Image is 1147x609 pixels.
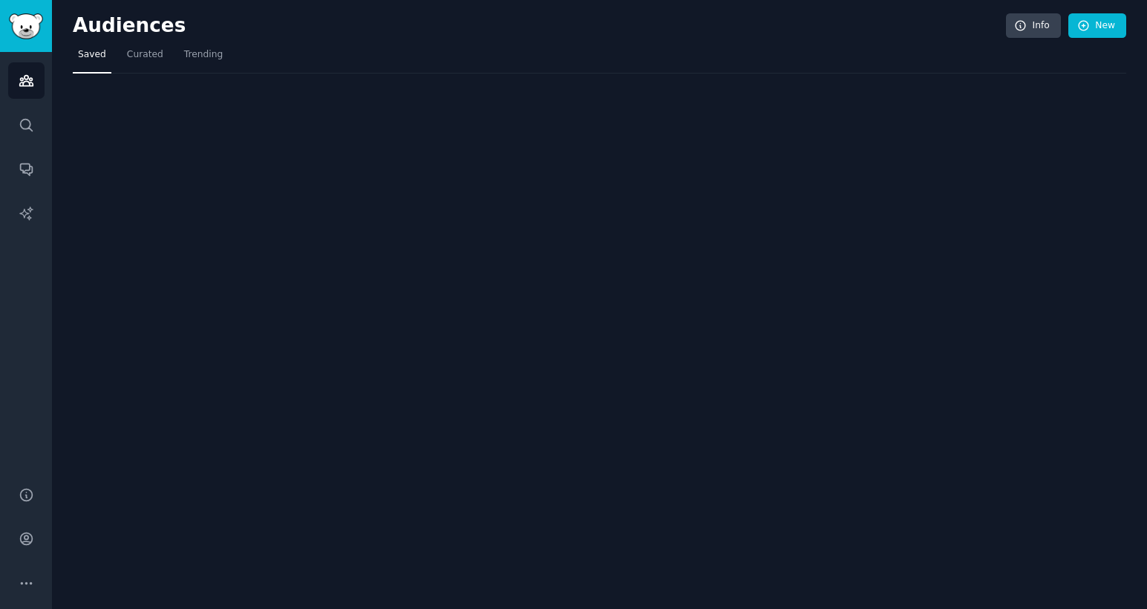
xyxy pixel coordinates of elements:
[73,43,111,74] a: Saved
[122,43,169,74] a: Curated
[9,13,43,39] img: GummySearch logo
[179,43,228,74] a: Trending
[73,14,1006,38] h2: Audiences
[1006,13,1061,39] a: Info
[78,48,106,62] span: Saved
[184,48,223,62] span: Trending
[127,48,163,62] span: Curated
[1068,13,1126,39] a: New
